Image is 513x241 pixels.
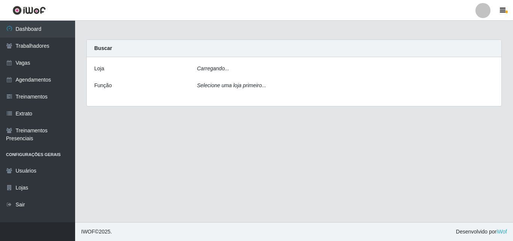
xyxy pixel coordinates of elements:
[197,65,229,71] i: Carregando...
[94,82,112,89] label: Função
[496,229,507,235] a: iWof
[197,82,266,88] i: Selecione uma loja primeiro...
[81,228,112,236] span: © 2025 .
[456,228,507,236] span: Desenvolvido por
[94,45,112,51] strong: Buscar
[94,65,104,73] label: Loja
[12,6,46,15] img: CoreUI Logo
[81,229,95,235] span: IWOF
